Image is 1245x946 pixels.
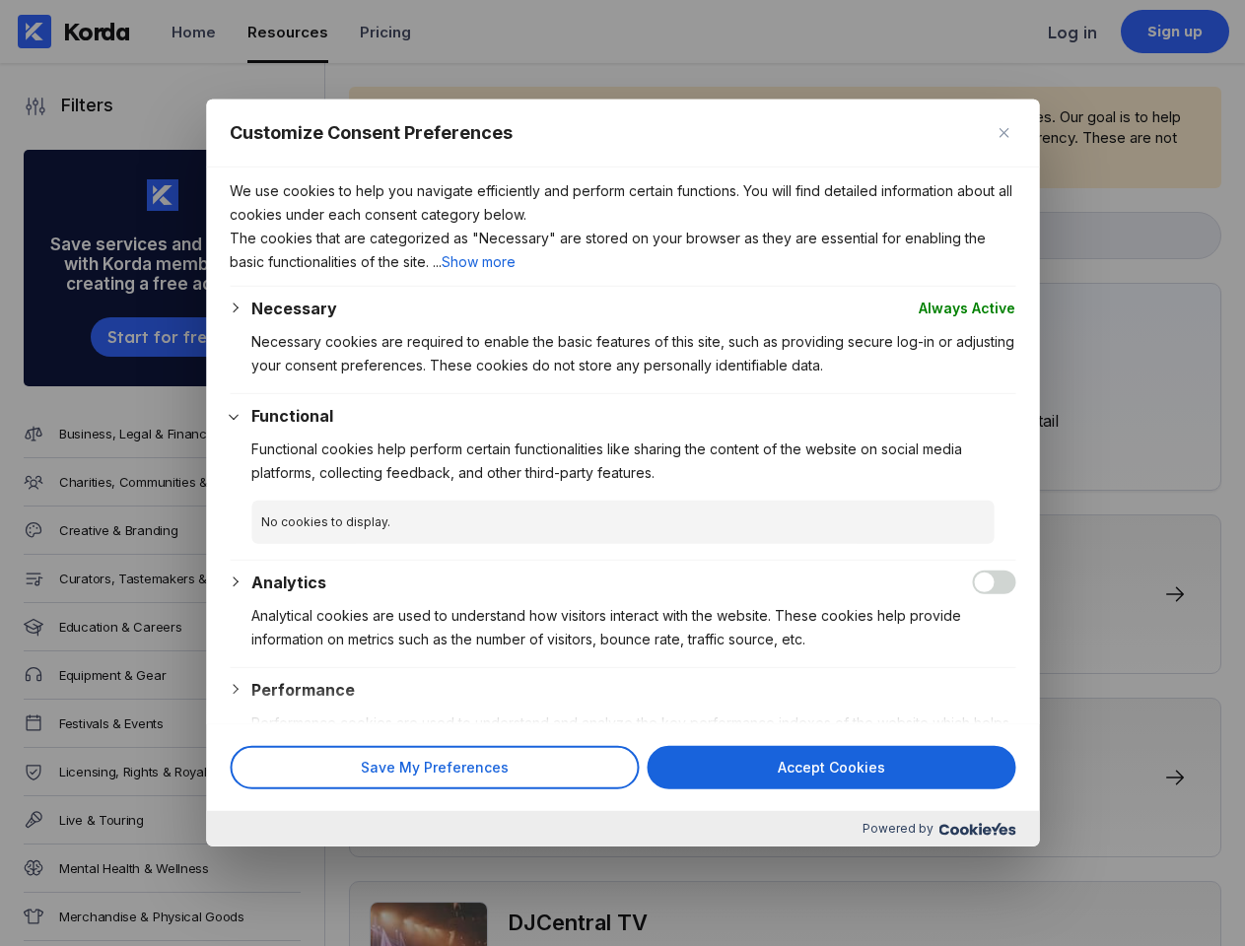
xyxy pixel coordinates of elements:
[251,678,355,702] button: Performance
[647,746,1015,789] button: Accept Cookies
[972,571,1015,594] input: Enable Analytics
[251,330,1015,377] p: Necessary cookies are required to enable the basic features of this site, such as providing secur...
[230,746,639,789] button: Save My Preferences
[230,179,1015,227] p: We use cookies to help you navigate efficiently and perform certain functions. You will find deta...
[206,100,1039,846] div: Customize Consent Preferences
[919,297,1015,320] span: Always Active
[230,227,1015,274] p: The cookies that are categorized as "Necessary" are stored on your browser as they are essential ...
[251,604,1015,651] p: Analytical cookies are used to understand how visitors interact with the website. These cookies h...
[230,121,513,145] span: Customize Consent Preferences
[251,571,326,594] button: Analytics
[206,811,1039,846] div: Powered by
[251,501,994,544] p: No cookies to display.
[999,128,1008,138] img: Close
[992,121,1015,145] button: Close
[251,438,1015,485] p: Functional cookies help perform certain functionalities like sharing the content of the website o...
[442,250,516,274] button: Show more
[251,297,337,320] button: Necessary
[251,404,333,428] button: Functional
[938,823,1015,836] img: Cookieyes logo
